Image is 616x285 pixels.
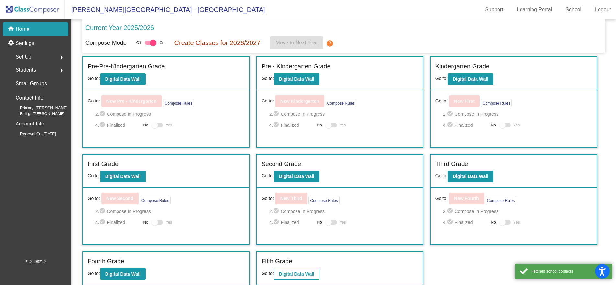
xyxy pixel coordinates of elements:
[308,196,339,204] button: Compose Rules
[88,160,118,169] label: First Grade
[99,110,107,118] mat-icon: check_circle
[163,99,194,107] button: Compose Rules
[99,219,107,226] mat-icon: check_circle
[88,195,100,202] span: Go to:
[269,208,418,215] span: 2. Compose In Progress
[481,99,512,107] button: Compose Rules
[262,257,292,266] label: Fifth Grade
[435,160,468,169] label: Third Grade
[447,219,454,226] mat-icon: check_circle
[443,121,488,129] span: 4. Finalized
[340,219,346,226] span: Yes
[513,121,520,129] span: Yes
[279,77,314,82] b: Digital Data Wall
[160,40,165,46] span: On
[273,110,281,118] mat-icon: check_circle
[166,219,172,226] span: Yes
[16,25,29,33] p: Home
[262,195,274,202] span: Go to:
[279,174,314,179] b: Digital Data Wall
[16,53,31,62] span: Set Up
[275,40,318,45] span: Move to Next Year
[269,219,314,226] span: 4. Finalized
[88,271,100,276] span: Go to:
[270,36,323,49] button: Move to Next Year
[10,111,64,117] span: Billing: [PERSON_NAME]
[453,174,488,179] b: Digital Data Wall
[340,121,346,129] span: Yes
[105,77,140,82] b: Digital Data Wall
[166,121,172,129] span: Yes
[16,65,36,75] span: Students
[95,208,244,215] span: 2. Compose In Progress
[269,121,314,129] span: 4. Finalized
[435,195,448,202] span: Go to:
[100,73,146,85] button: Digital Data Wall
[85,39,127,47] p: Compose Mode
[317,220,322,225] span: No
[274,268,319,280] button: Digital Data Wall
[16,93,43,102] p: Contact Info
[448,73,493,85] button: Digital Data Wall
[8,40,16,47] mat-icon: settings
[273,121,281,129] mat-icon: check_circle
[262,62,330,71] label: Pre - Kindergarten Grade
[512,5,557,15] a: Learning Portal
[88,76,100,81] span: Go to:
[100,268,146,280] button: Digital Data Wall
[88,62,165,71] label: Pre-Pre-Kindergarten Grade
[16,79,47,88] p: Small Groups
[326,99,356,107] button: Compose Rules
[275,193,308,204] button: New Third
[453,77,488,82] b: Digital Data Wall
[454,99,475,104] b: New First
[491,122,496,128] span: No
[447,110,454,118] mat-icon: check_circle
[435,76,448,81] span: Go to:
[269,110,418,118] span: 2. Compose In Progress
[10,105,68,111] span: Primary: [PERSON_NAME]
[16,119,44,128] p: Account Info
[8,25,16,33] mat-icon: home
[136,40,141,46] span: Off
[262,173,274,178] span: Go to:
[101,95,162,107] button: New Pre - Kindergarten
[65,5,265,15] span: [PERSON_NAME][GEOGRAPHIC_DATA] - [GEOGRAPHIC_DATA]
[88,173,100,178] span: Go to:
[105,174,140,179] b: Digital Data Wall
[262,160,301,169] label: Second Grade
[274,73,319,85] button: Digital Data Wall
[448,171,493,182] button: Digital Data Wall
[85,23,154,32] p: Current Year 2025/2026
[280,196,302,201] b: New Third
[280,99,319,104] b: New Kindergarten
[88,98,100,104] span: Go to:
[447,121,454,129] mat-icon: check_circle
[513,219,520,226] span: Yes
[16,40,34,47] p: Settings
[58,67,66,75] mat-icon: arrow_right
[10,131,56,137] span: Renewal On: [DATE]
[105,271,140,277] b: Digital Data Wall
[443,110,592,118] span: 2. Compose In Progress
[454,196,479,201] b: New Fourth
[99,208,107,215] mat-icon: check_circle
[106,99,157,104] b: New Pre - Kindergarten
[58,54,66,62] mat-icon: arrow_right
[480,5,509,15] a: Support
[143,122,148,128] span: No
[443,219,488,226] span: 4. Finalized
[140,196,171,204] button: Compose Rules
[491,220,496,225] span: No
[447,208,454,215] mat-icon: check_circle
[99,121,107,129] mat-icon: check_circle
[274,171,319,182] button: Digital Data Wall
[262,98,274,104] span: Go to:
[143,220,148,225] span: No
[326,40,334,47] mat-icon: help
[88,257,124,266] label: Fourth Grade
[279,271,314,277] b: Digital Data Wall
[262,271,274,276] span: Go to:
[317,122,322,128] span: No
[174,38,261,48] p: Create Classes for 2026/2027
